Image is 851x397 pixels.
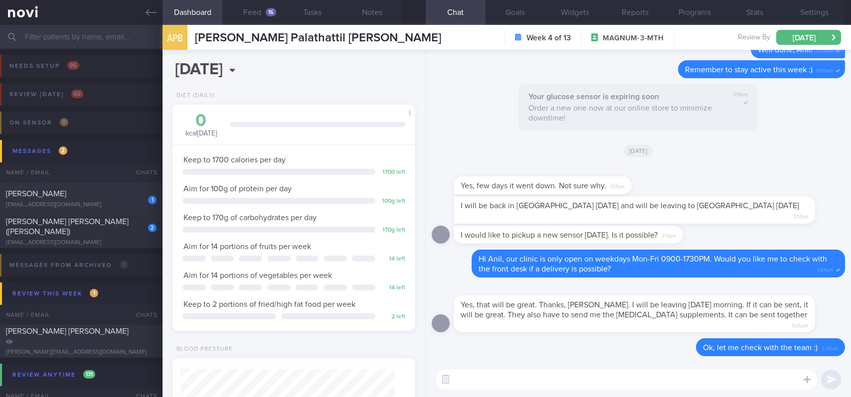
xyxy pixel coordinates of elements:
div: 100 g left [380,198,405,205]
span: Aim for 14 portions of vegetables per week [183,271,332,279]
span: 3:28pm [822,343,838,352]
span: Yes, that will be great. Thanks, [PERSON_NAME]. I will be leaving [DATE] morning. If it can be se... [461,301,808,319]
div: 14 left [380,284,405,292]
span: 8 [60,118,68,127]
span: Well done, Anil! [758,46,813,54]
div: Chats [123,162,163,182]
span: Hi Anil, our clinic is only open on weekdays Mon-Fri 0900-1730PM. Would you like me to check with... [479,255,827,273]
span: 3:17pm [662,230,676,240]
span: [DATE] [624,145,653,157]
span: 3:17pm [794,211,808,220]
div: 1 [148,196,157,204]
span: 9:09am [817,65,833,74]
span: Yes, few days it went down. Not sure why. [461,182,606,190]
span: [PERSON_NAME] [PERSON_NAME] ([PERSON_NAME]) [6,218,129,236]
span: MAGNUM-3-MTH [603,33,664,43]
span: 131 [83,370,95,379]
span: [PERSON_NAME] [6,190,66,198]
span: 3:19pm [733,92,748,98]
div: Review this week [10,287,101,300]
div: Messages [10,144,70,158]
div: kcal [DATE] [182,112,220,138]
span: Review By [738,33,770,42]
div: Diet (Daily) [172,92,215,100]
span: 3:17pm [610,181,625,190]
div: 2 [148,224,157,232]
div: 1700 left [380,169,405,176]
div: Messages from Archived [7,259,131,272]
strong: Week 4 of 13 [526,33,571,43]
div: 0 [182,112,220,130]
div: 2 left [380,313,405,321]
div: [EMAIL_ADDRESS][DOMAIN_NAME] [6,239,157,247]
span: 96 [67,61,79,70]
div: Chats [123,305,163,325]
div: [EMAIL_ADDRESS][DOMAIN_NAME] [6,201,157,209]
span: Remember to stay active this week :) [685,66,813,74]
div: On sensor [7,116,71,130]
div: Blood Pressure [172,346,233,353]
span: I will be back in [GEOGRAPHIC_DATA] [DATE] and will be leaving to [GEOGRAPHIC_DATA] [DATE] [461,202,799,210]
div: Needs setup [7,59,82,73]
span: 66 [71,90,83,98]
span: Keep to 2 portions of fried/high fat food per week [183,300,355,308]
span: 1 [90,289,98,297]
button: [DATE] [776,30,841,45]
div: 14 left [380,256,405,263]
span: Keep to 170g of carbohydrates per day [183,214,317,222]
span: I would like to pickup a new sensor [DATE]. Is it possible? [461,231,658,239]
strong: Your glucose sensor is expiring soon [528,93,659,101]
span: Aim for 14 portions of fruits per week [183,243,311,251]
div: Review [DATE] [7,88,86,101]
div: 16 [266,8,276,16]
div: Review anytime [10,368,98,382]
span: 0 [120,261,128,269]
div: [PERSON_NAME][EMAIL_ADDRESS][DOMAIN_NAME] [6,349,157,356]
span: Ok, let me check with the team :) [703,344,818,352]
span: [PERSON_NAME] Palathattil [PERSON_NAME] [195,32,441,44]
div: APB [160,19,190,57]
span: 3:26pm [792,320,808,329]
div: 170 g left [380,227,405,234]
span: [PERSON_NAME] [PERSON_NAME] [6,327,129,335]
span: Keep to 1700 calories per day [183,156,286,164]
p: Order a new one now at our online store to minimize downtime! [528,103,718,123]
span: 2 [59,146,67,155]
span: Aim for 100g of protein per day [183,185,292,193]
span: 3:24pm [817,264,833,273]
